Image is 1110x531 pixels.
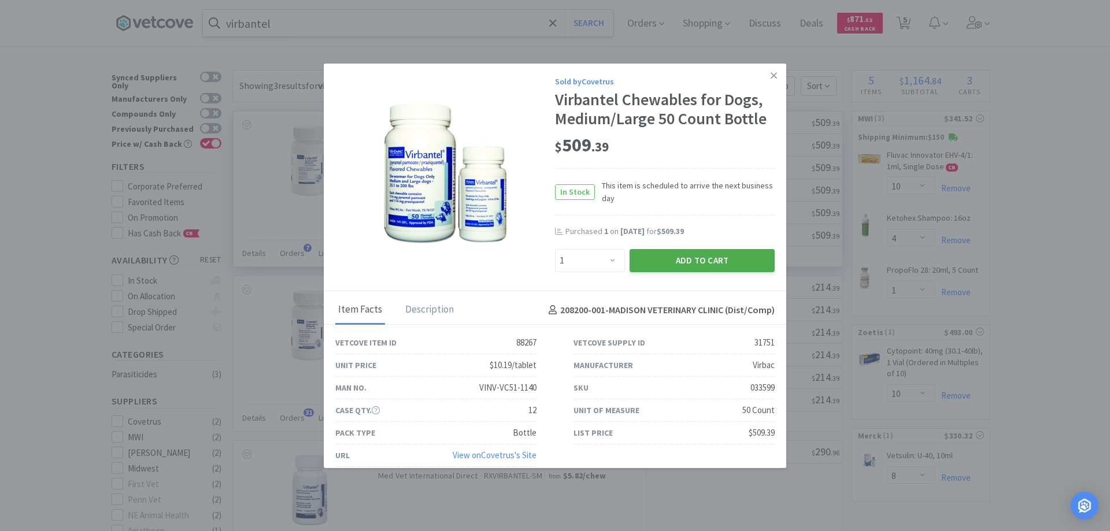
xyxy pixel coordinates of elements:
a: View onCovetrus's Site [453,450,536,461]
div: URL [335,449,350,462]
div: List Price [573,426,613,439]
div: 033599 [750,381,775,395]
div: Purchased on for [565,226,775,237]
div: Description [402,296,457,325]
div: Pack Type [335,426,375,439]
div: Unit Price [335,359,376,372]
div: 31751 [754,336,775,350]
div: Manufacturer [573,359,633,372]
div: Open Intercom Messenger [1071,492,1098,519]
div: Case Qty. [335,404,380,417]
div: $10.19/tablet [490,358,536,372]
h4: 208200-001 - MADISON VETERINARY CLINIC (Dist/Comp) [544,303,775,318]
div: Item Facts [335,296,385,325]
span: 509 [555,133,609,157]
button: Add to Cart [630,249,775,272]
div: Unit of Measure [573,404,639,417]
span: . 39 [591,139,609,155]
div: 50 Count [742,403,775,417]
span: This item is scheduled to arrive the next business day [595,179,775,205]
div: SKU [573,381,589,394]
div: 88267 [516,336,536,350]
div: VINV-VC51-1140 [479,381,536,395]
span: $509.39 [657,226,684,236]
div: Man No. [335,381,367,394]
span: [DATE] [620,226,645,236]
div: Vetcove Supply ID [573,336,645,349]
div: Virbac [753,358,775,372]
span: In Stock [556,185,594,199]
div: Bottle [513,426,536,440]
div: 12 [528,403,536,417]
span: $ [555,139,562,155]
div: $509.39 [749,426,775,440]
div: Virbantel Chewables for Dogs, Medium/Large 50 Count Bottle [555,90,775,129]
div: Sold by Covetrus [555,75,775,88]
img: 90307fae4bcb42a6aa8fc200a546444a_31751.png [380,101,510,246]
span: 1 [604,226,608,236]
div: Vetcove Item ID [335,336,397,349]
